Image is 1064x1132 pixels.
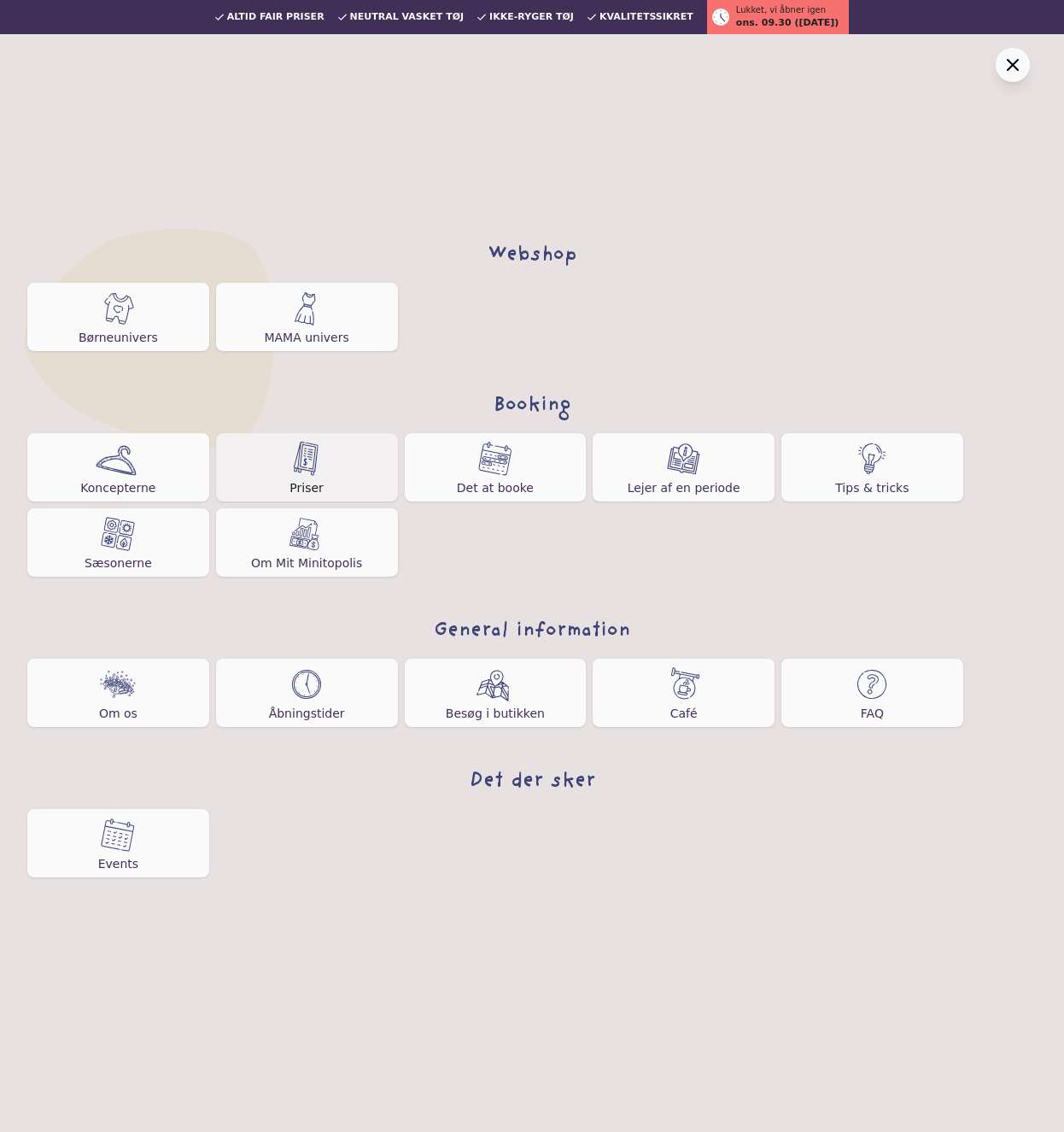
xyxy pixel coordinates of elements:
[781,433,963,501] a: Tips & tricks
[27,618,1037,645] h3: General information
[855,667,889,701] img: Minitopolis tilbud icon
[736,3,826,16] span: Lukket, vi åbner igen
[478,442,512,476] img: Minitopolis how to book icon
[27,659,209,727] a: Om os
[405,659,587,727] a: Besøg i butikken
[216,508,398,577] a: Om Mit Minitopolis
[295,291,319,326] img: Minitopolis mama icon
[96,442,141,476] img: Minitopolis bøjle icon
[85,558,152,568] span: Sæsonerne
[251,558,362,568] span: Om Mit Minitopolis
[405,433,587,501] a: Det at booke
[781,659,963,727] a: FAQ
[27,809,209,877] a: Events
[289,483,324,493] span: Priser
[27,392,1037,419] h3: Booking
[289,517,324,551] img: Mit Minitopolis icon
[457,483,534,493] span: Det at booke
[670,708,698,718] span: Café
[216,659,398,727] a: Åbningstider
[667,442,701,476] img: Minitopolis guide icon
[858,442,886,476] img: Minitopolis tips og tricks icon
[593,659,775,727] a: Café
[101,517,135,551] img: Minitopolis sæson icon
[446,708,545,718] span: Besøg i butikken
[80,483,155,493] span: Koncepterne
[99,708,137,718] span: Om os
[216,283,398,351] a: MAMA univers
[350,12,465,22] span: Neutral vasket tøj
[593,433,775,501] a: Lejer af en periode
[628,483,740,493] span: Lejer af en periode
[97,667,138,701] img: Minitopolis brands icon
[269,708,345,718] span: Åbningstider
[101,818,135,852] img: Minitopolis brands icon
[861,708,884,718] span: FAQ
[79,332,158,343] span: Børneunivers
[736,16,839,31] span: ons. 09.30 ([DATE])
[489,12,574,22] span: Ikke-ryger tøj
[27,283,209,351] a: Børneunivers
[101,291,135,326] img: Minitopolis børneunivers icon
[293,442,321,476] img: Minitopolis pris icon
[27,242,1037,269] h3: Webshop
[667,667,700,701] img: Minitopolis cafe icon
[835,483,909,493] span: Tips & tricks
[476,667,513,701] img: Minitopolis kort icon
[216,433,398,501] a: Priser
[227,12,324,22] span: Altid fair priser
[599,12,693,22] span: Kvalitetssikret
[289,667,324,701] img: Minitopolis ur icon
[27,433,209,501] a: Koncepterne
[264,332,348,343] span: MAMA univers
[98,859,138,869] span: Events
[27,508,209,577] a: Sæsonerne
[27,768,1037,795] h3: Det der sker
